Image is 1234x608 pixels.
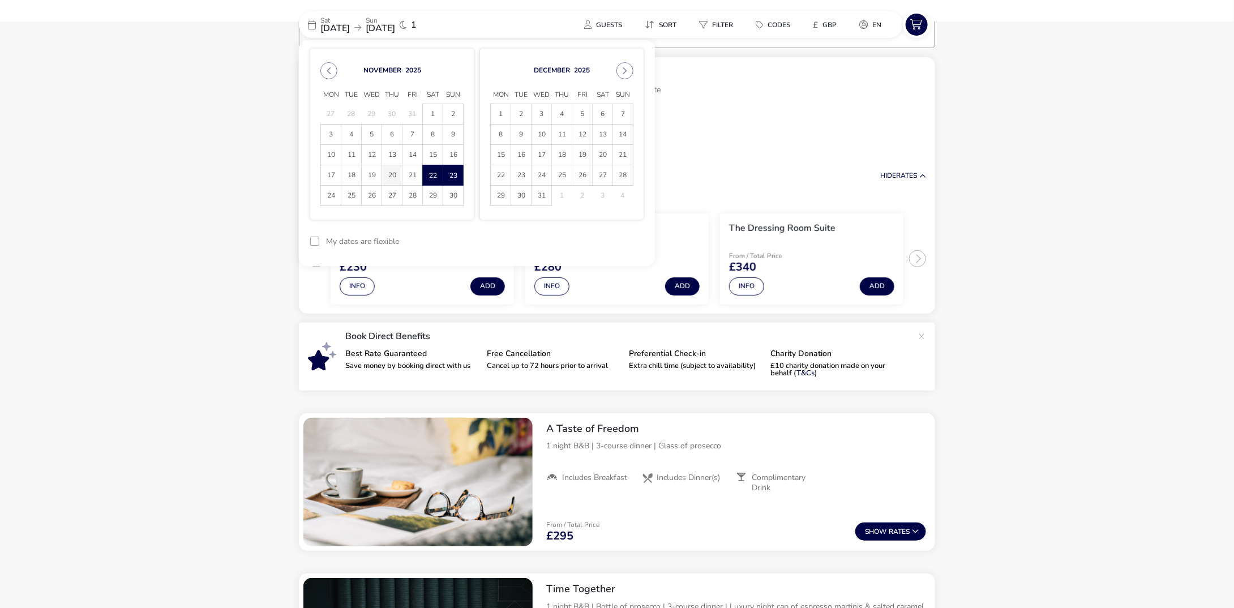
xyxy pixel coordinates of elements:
[382,125,402,144] span: 6
[537,57,935,136] div: Bed & Breakfast1 night B&B | Best available rateIncludes Breakfast
[596,20,622,29] span: Guests
[320,62,337,79] button: Previous Month
[382,186,402,205] span: 27
[511,145,532,165] td: 16
[491,87,511,104] span: Mon
[402,125,422,144] span: 7
[402,145,423,165] td: 14
[362,186,382,205] span: 26
[613,125,633,145] td: 14
[572,125,592,144] span: 12
[747,16,799,33] button: Codes
[321,186,341,206] td: 24
[382,145,402,165] td: 13
[491,165,511,186] td: 22
[491,165,511,185] span: 22
[532,186,551,205] span: 31
[511,165,532,186] td: 23
[345,350,478,358] p: Best Rate Guaranteed
[511,186,531,205] span: 30
[593,165,613,186] td: 27
[511,145,531,165] span: 16
[443,87,464,104] span: Sun
[299,11,469,38] div: Sat[DATE]Sun[DATE]1
[402,125,423,145] td: 7
[546,583,926,596] h2: Time Together
[613,145,633,165] td: 21
[423,145,443,165] td: 15
[613,87,633,104] span: Sun
[657,473,721,483] span: Includes Dinner(s)
[382,165,402,186] td: 20
[366,17,395,24] p: Sun
[362,104,382,125] td: 29
[321,145,341,165] td: 10
[546,521,599,528] p: From / Total Price
[714,209,909,309] swiper-slide: 3 / 3
[562,473,627,483] span: Includes Breakfast
[423,87,443,104] span: Sat
[470,277,505,296] button: Add
[822,20,837,29] span: GBP
[443,186,464,206] td: 30
[659,20,676,29] span: Sort
[443,104,463,124] span: 2
[341,165,362,186] td: 18
[629,350,762,358] p: Preferential Check-in
[534,277,569,296] button: Info
[575,16,636,33] naf-pibe-menu-bar-item: Guests
[572,104,592,124] span: 5
[402,104,423,125] td: 31
[362,125,382,144] span: 5
[532,125,551,144] span: 10
[423,186,443,206] td: 29
[423,125,443,145] td: 8
[443,145,463,165] span: 16
[443,145,464,165] td: 16
[629,362,762,370] p: Extra chill time (subject to availability)
[546,530,573,542] span: £295
[532,165,551,185] span: 24
[382,165,402,185] span: 20
[402,186,422,205] span: 28
[572,186,593,206] td: 2
[729,222,835,234] h3: The Dressing Room Suite
[804,16,846,33] button: £GBP
[320,17,350,24] p: Sat
[546,422,926,435] h2: A Taste of Freedom
[636,16,685,33] button: Sort
[362,145,382,165] span: 12
[511,87,532,104] span: Tue
[752,473,822,493] span: Complimentary Drink
[552,104,572,125] td: 4
[729,262,756,273] span: £340
[712,20,733,29] span: Filter
[572,145,593,165] td: 19
[341,186,362,206] td: 25
[341,186,361,205] span: 25
[552,145,572,165] td: 18
[593,165,612,185] span: 27
[593,145,612,165] span: 20
[362,125,382,145] td: 5
[303,418,533,547] div: 1 / 1
[534,66,570,75] button: Choose Month
[341,104,362,125] td: 28
[593,104,613,125] td: 6
[546,84,926,96] p: 1 night B&B | Best available rate
[771,350,904,358] p: Charity Donation
[321,125,341,145] td: 3
[532,165,552,186] td: 24
[491,186,511,206] td: 29
[690,16,747,33] naf-pibe-menu-bar-item: Filter
[402,165,423,186] td: 21
[593,104,612,124] span: 6
[850,16,890,33] button: en
[491,125,511,145] td: 8
[423,166,442,186] span: 22
[363,66,401,75] button: Choose Month
[362,165,382,186] td: 19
